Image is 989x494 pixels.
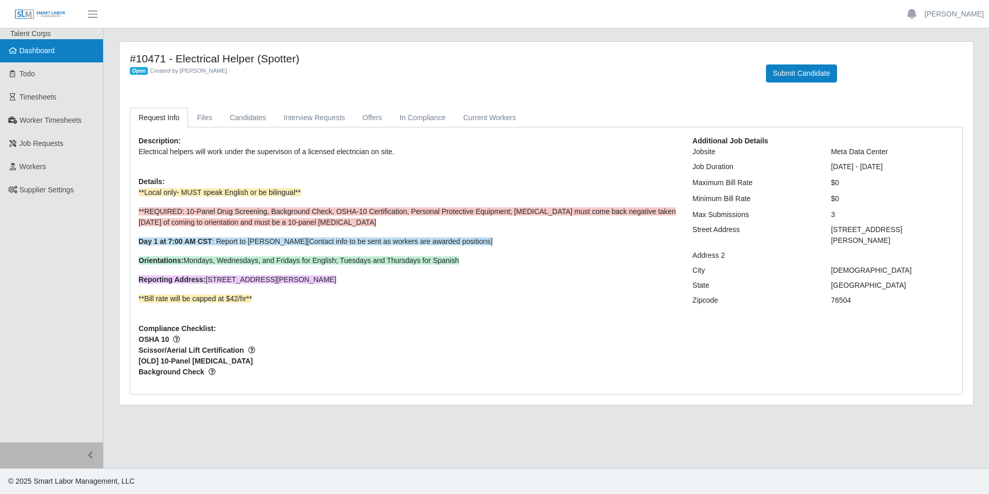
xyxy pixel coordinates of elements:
[275,108,354,128] a: Interview Requests
[685,265,823,276] div: City
[307,237,492,245] span: [Contact info to be sent as workers are awarded positions]
[454,108,524,128] a: Current Workers
[823,295,962,306] div: 76504
[685,280,823,291] div: State
[20,70,35,78] span: Todo
[139,345,677,356] span: Scissor/Aerial Lift Certification
[139,324,216,333] b: Compliance Checklist:
[221,108,275,128] a: Candidates
[823,209,962,220] div: 3
[139,237,212,245] strong: Day 1 at 7:00 AM CST
[139,367,677,377] span: Background Check
[823,146,962,157] div: Meta Data Center
[139,275,336,284] span: [STREET_ADDRESS][PERSON_NAME]
[188,108,221,128] a: Files
[685,295,823,306] div: Zipcode
[685,161,823,172] div: Job Duration
[20,93,57,101] span: Timesheets
[925,9,984,20] a: [PERSON_NAME]
[139,146,677,157] p: Electrical helpers will work under the supervison of a licensed electrician on site.
[685,177,823,188] div: Maximum Bill Rate
[139,294,252,303] span: **Bill rate will be capped at $42/hr**
[139,188,301,196] span: **Local only- MUST speak English or be bilingual**
[692,137,768,145] b: Additional Job Details
[685,250,823,261] div: Address 2
[823,161,962,172] div: [DATE] - [DATE]
[685,193,823,204] div: Minimum Bill Rate
[14,9,66,20] img: SLM Logo
[354,108,391,128] a: Offers
[139,256,183,265] strong: Orientations:
[130,108,188,128] a: Request Info
[130,52,751,65] h4: #10471 - Electrical Helper (Spotter)
[20,46,55,55] span: Dashboard
[150,68,227,74] span: Created by [PERSON_NAME]
[10,29,51,38] span: Talent Corps
[130,67,148,75] span: Open
[823,193,962,204] div: $0
[685,224,823,246] div: Street Address
[20,162,46,171] span: Workers
[20,139,64,147] span: Job Requests
[766,64,837,83] button: Submit Candidate
[139,207,676,226] span: **REQUIRED: 10-Panel Drug Screening, Background Check, OSHA-10 Certification, Personal Protective...
[823,177,962,188] div: $0
[8,477,134,485] span: © 2025 Smart Labor Management, LLC
[139,137,181,145] b: Description:
[139,237,492,245] span: : Report to [PERSON_NAME]
[139,356,677,367] span: [OLD] 10-Panel [MEDICAL_DATA]
[823,265,962,276] div: [DEMOGRAPHIC_DATA]
[20,186,74,194] span: Supplier Settings
[823,224,962,246] div: [STREET_ADDRESS][PERSON_NAME]
[685,209,823,220] div: Max Submissions
[139,256,459,265] span: Mondays, Wednesdays, and Fridays for English; Tuesdays and Thursdays for Spanish
[823,280,962,291] div: [GEOGRAPHIC_DATA]
[391,108,455,128] a: In Compliance
[139,177,165,186] b: Details:
[20,116,81,124] span: Worker Timesheets
[139,334,677,345] span: OSHA 10
[139,275,206,284] strong: Reporting Address:
[685,146,823,157] div: Jobsite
